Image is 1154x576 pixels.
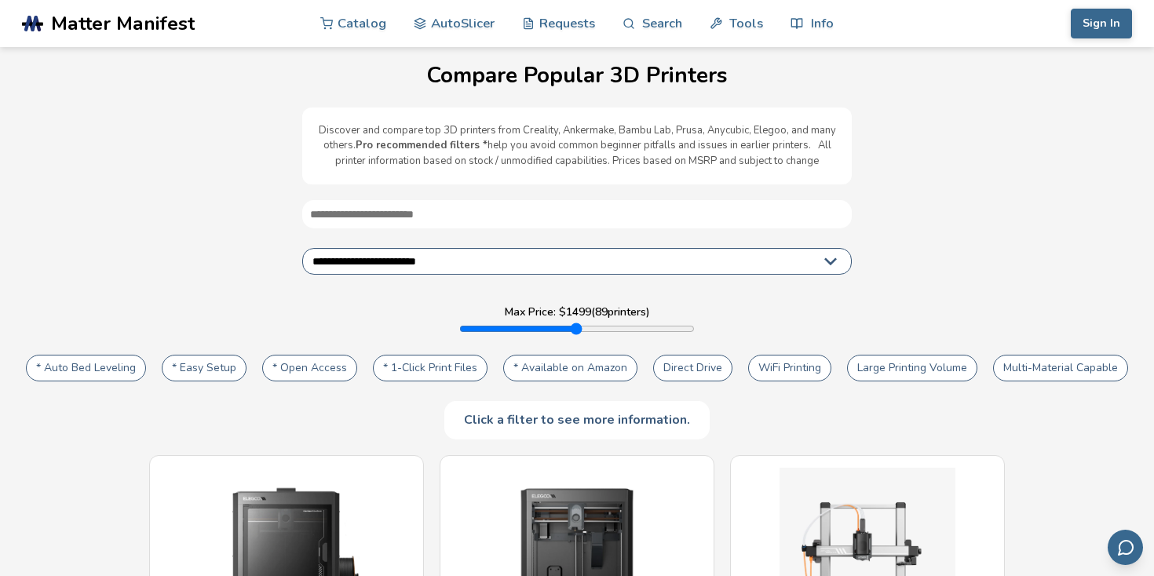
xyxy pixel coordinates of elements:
[993,355,1128,381] button: Multi-Material Capable
[748,355,831,381] button: WiFi Printing
[505,306,650,319] label: Max Price: $ 1499 ( 89 printers)
[444,401,710,439] div: Click a filter to see more information.
[373,355,488,381] button: * 1-Click Print Files
[1071,9,1132,38] button: Sign In
[356,138,488,152] b: Pro recommended filters *
[847,355,977,381] button: Large Printing Volume
[26,355,146,381] button: * Auto Bed Leveling
[503,355,637,381] button: * Available on Amazon
[1108,530,1143,565] button: Send feedback via email
[318,123,836,170] p: Discover and compare top 3D printers from Creality, Ankermake, Bambu Lab, Prusa, Anycubic, Elegoo...
[162,355,247,381] button: * Easy Setup
[51,13,195,35] span: Matter Manifest
[16,64,1138,88] h1: Compare Popular 3D Printers
[262,355,357,381] button: * Open Access
[653,355,732,381] button: Direct Drive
